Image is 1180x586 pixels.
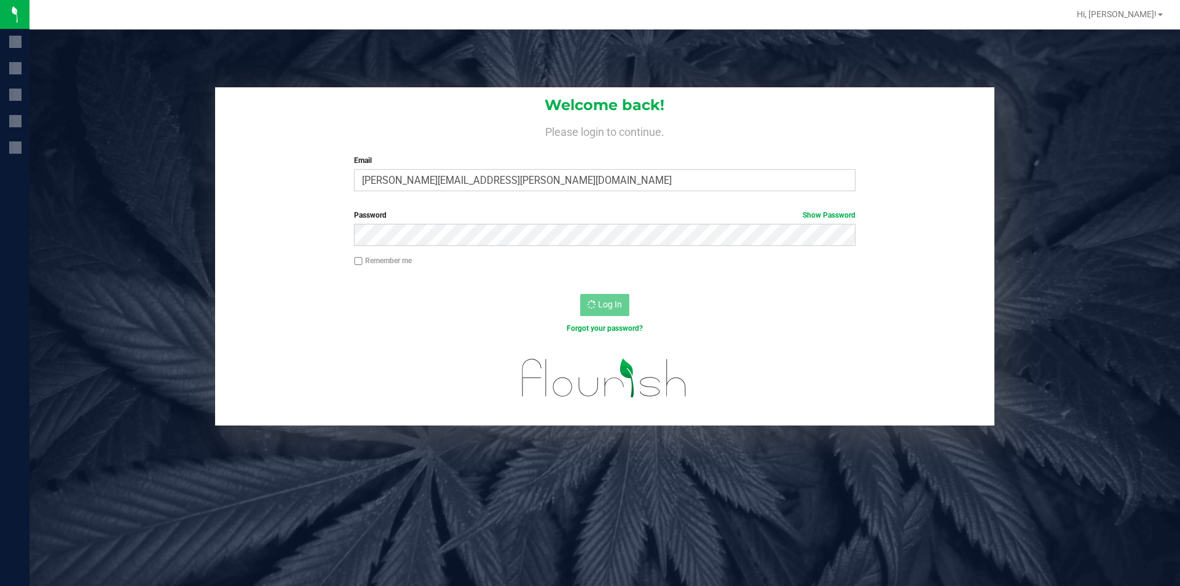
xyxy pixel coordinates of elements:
[354,255,412,266] label: Remember me
[354,257,363,266] input: Remember me
[354,155,855,166] label: Email
[580,294,629,316] button: Log In
[567,324,643,333] a: Forgot your password?
[507,347,702,410] img: flourish_logo.svg
[598,299,622,309] span: Log In
[354,211,387,220] span: Password
[803,211,855,220] a: Show Password
[215,97,994,113] h1: Welcome back!
[215,123,994,138] h4: Please login to continue.
[1077,9,1157,19] span: Hi, [PERSON_NAME]!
